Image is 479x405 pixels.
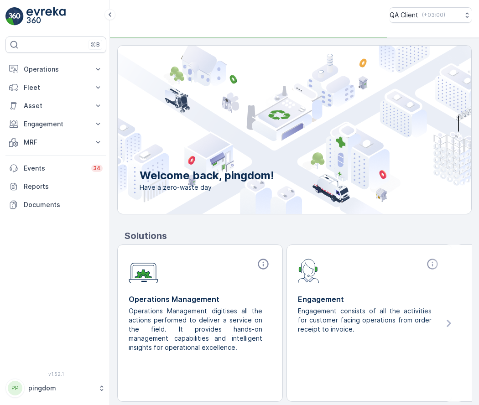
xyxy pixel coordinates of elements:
p: ( +03:00 ) [422,11,445,19]
p: Welcome back, pingdom! [140,168,274,183]
img: logo [5,7,24,26]
button: QA Client(+03:00) [390,7,472,23]
p: 34 [93,165,101,172]
p: Reports [24,182,103,191]
a: Documents [5,196,106,214]
p: Operations Management [129,294,271,305]
a: Events34 [5,159,106,177]
img: module-icon [298,258,319,283]
p: Operations Management digitises all the actions performed to deliver a service on the field. It p... [129,306,264,352]
p: Asset [24,101,88,110]
button: PPpingdom [5,379,106,398]
p: QA Client [390,10,418,20]
button: Engagement [5,115,106,133]
p: Events [24,164,86,173]
p: Engagement [298,294,441,305]
p: Engagement [24,119,88,129]
span: v 1.52.1 [5,371,106,377]
a: Reports [5,177,106,196]
button: Operations [5,60,106,78]
img: logo_light-DOdMpM7g.png [26,7,66,26]
p: Engagement consists of all the activities for customer facing operations from order receipt to in... [298,306,433,334]
p: Solutions [125,229,472,243]
button: MRF [5,133,106,151]
p: ⌘B [91,41,100,48]
p: Operations [24,65,88,74]
div: PP [8,381,22,395]
button: Fleet [5,78,106,97]
p: MRF [24,138,88,147]
img: module-icon [129,258,158,284]
button: Asset [5,97,106,115]
img: city illustration [77,46,471,214]
p: pingdom [28,384,94,393]
span: Have a zero-waste day [140,183,274,192]
p: Documents [24,200,103,209]
p: Fleet [24,83,88,92]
